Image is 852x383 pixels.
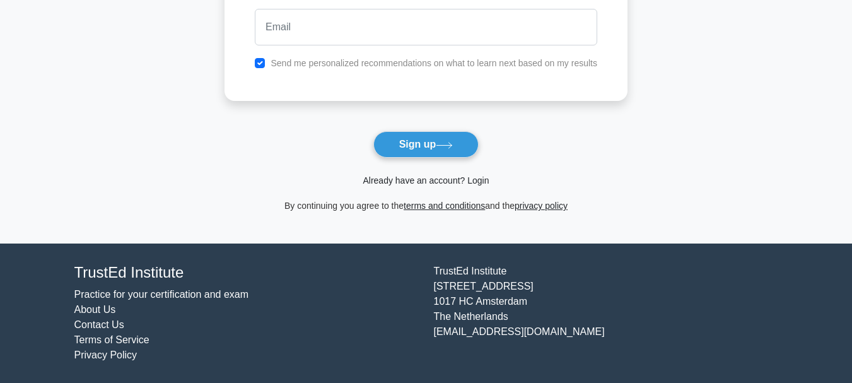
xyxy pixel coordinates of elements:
a: terms and conditions [404,201,485,211]
a: Contact Us [74,319,124,330]
a: Practice for your certification and exam [74,289,249,300]
a: privacy policy [515,201,568,211]
a: About Us [74,304,116,315]
a: Already have an account? Login [363,175,489,186]
button: Sign up [373,131,479,158]
h4: TrustEd Institute [74,264,419,282]
a: Terms of Service [74,334,149,345]
input: Email [255,9,597,45]
label: Send me personalized recommendations on what to learn next based on my results [271,58,597,68]
a: Privacy Policy [74,350,137,360]
div: TrustEd Institute [STREET_ADDRESS] 1017 HC Amsterdam The Netherlands [EMAIL_ADDRESS][DOMAIN_NAME] [426,264,786,363]
div: By continuing you agree to the and the [217,198,635,213]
